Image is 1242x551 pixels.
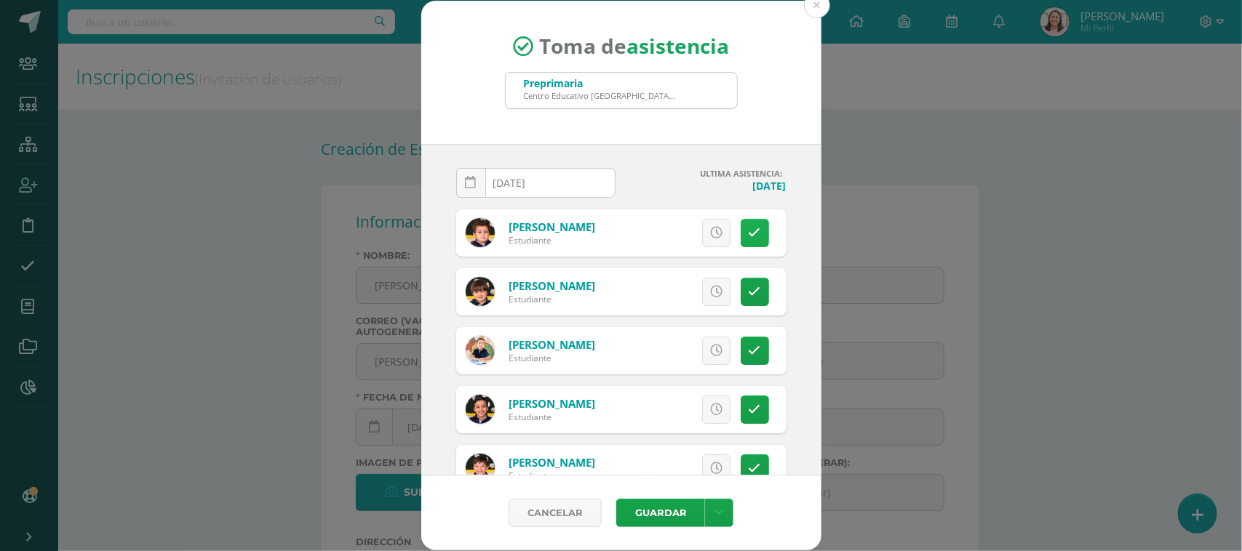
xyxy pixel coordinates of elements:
[509,234,595,246] div: Estudiante
[457,169,615,197] input: Fecha de Inasistencia
[506,73,737,108] input: Busca un grado o sección aquí...
[509,293,595,305] div: Estudiante
[539,33,729,60] span: Toma de
[509,411,595,423] div: Estudiante
[509,220,595,234] a: [PERSON_NAME]
[509,337,595,352] a: [PERSON_NAME]
[627,179,787,193] h4: [DATE]
[524,90,677,101] div: Centro Educativo [GEOGRAPHIC_DATA][PERSON_NAME]
[509,470,595,482] div: Estudiante
[466,395,495,424] img: 4f23df9df1164d281f5b5801f685ff6e.png
[626,33,729,60] strong: asistencia
[509,499,602,527] a: Cancelar
[466,277,495,306] img: 7053ac3b405f9f1a5180156ecd1ed60e.png
[509,278,595,293] a: [PERSON_NAME]
[466,218,495,247] img: 2e6570a33555c62633640e5b4d35b0fc.png
[627,168,787,179] h4: ULTIMA ASISTENCIA:
[509,396,595,411] a: [PERSON_NAME]
[466,454,495,483] img: 5444581f406961002cdff2fc4fcc0841.png
[616,499,705,527] button: Guardar
[509,352,595,364] div: Estudiante
[466,336,495,365] img: f3c2588095705bb5e0124c92120dd277.png
[509,455,595,470] a: [PERSON_NAME]
[524,76,677,90] div: Preprimaria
